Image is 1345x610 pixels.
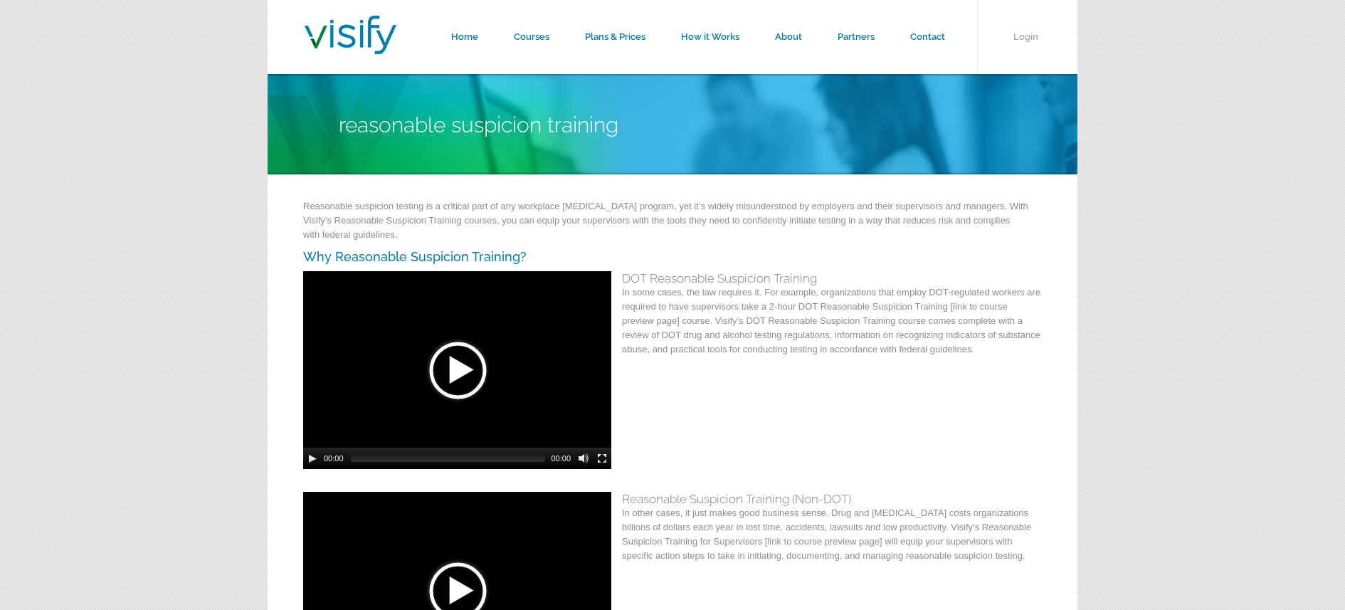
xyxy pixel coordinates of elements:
[303,271,1042,285] h4: DOT Reasonable Suspicion Training
[551,454,571,463] span: 00:00
[303,249,1042,264] h3: Why Reasonable Suspicion Training?
[303,492,1042,506] h4: Reasonable Suspicion Training (Non-DOT)
[303,506,1042,570] p: In other cases, it just makes good business sense. Drug and [MEDICAL_DATA] costs organizations bi...
[303,285,1042,364] p: In some cases, the law requires it. For example, organizations that employ DOT-regulated workers ...
[324,454,344,463] span: 00:00
[596,453,608,464] button: Fullscreen
[307,453,318,464] button: Play/Pause
[578,453,589,464] button: Mute Toggle
[339,112,618,137] span: Reasonable Suspicion Training
[303,199,1042,249] p: Reasonable suspicion testing is a critical part of any workplace [MEDICAL_DATA] program, yet it’s...
[305,38,396,58] a: Visify Training
[305,16,396,54] img: Visify Training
